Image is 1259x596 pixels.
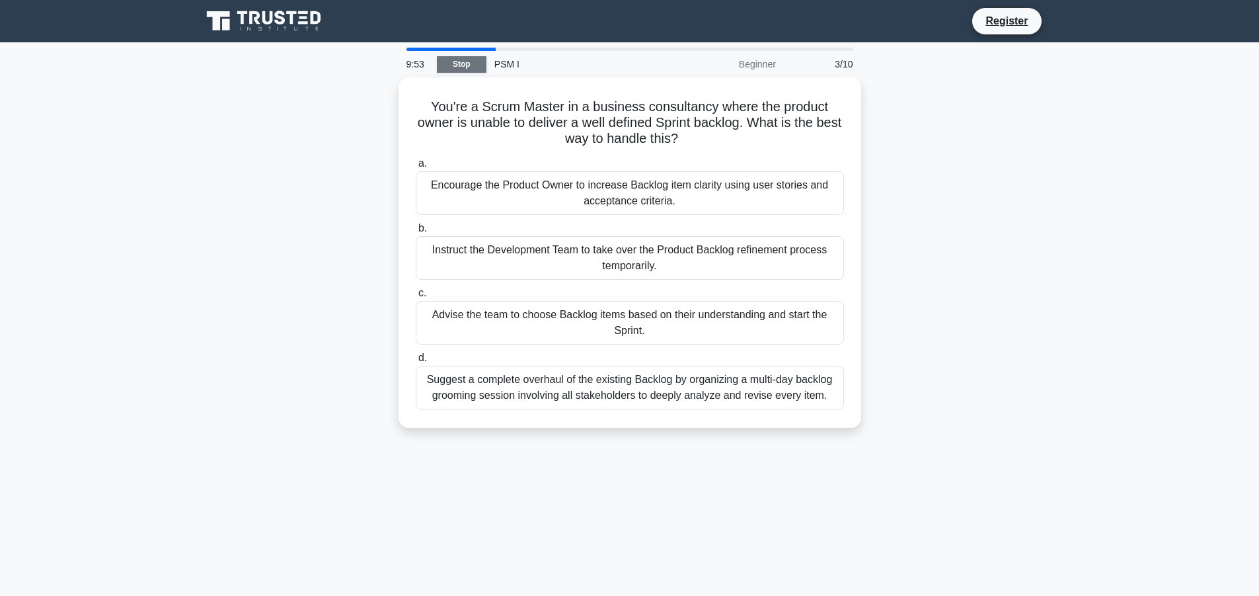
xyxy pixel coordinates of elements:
h5: You're a Scrum Master in a business consultancy where the product owner is unable to deliver a we... [414,99,845,148]
div: Beginner [668,51,784,77]
div: Suggest a complete overhaul of the existing Backlog by organizing a multi-day backlog grooming se... [416,366,844,409]
div: PSM I [486,51,668,77]
span: c. [418,287,426,298]
span: a. [418,157,427,169]
div: Instruct the Development Team to take over the Product Backlog refinement process temporarily. [416,236,844,280]
div: Encourage the Product Owner to increase Backlog item clarity using user stories and acceptance cr... [416,171,844,215]
span: d. [418,352,427,363]
a: Register [977,13,1036,29]
a: Stop [437,56,486,73]
div: 9:53 [399,51,437,77]
span: b. [418,222,427,234]
div: Advise the team to choose Backlog items based on their understanding and start the Sprint. [416,301,844,345]
div: 3/10 [784,51,861,77]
